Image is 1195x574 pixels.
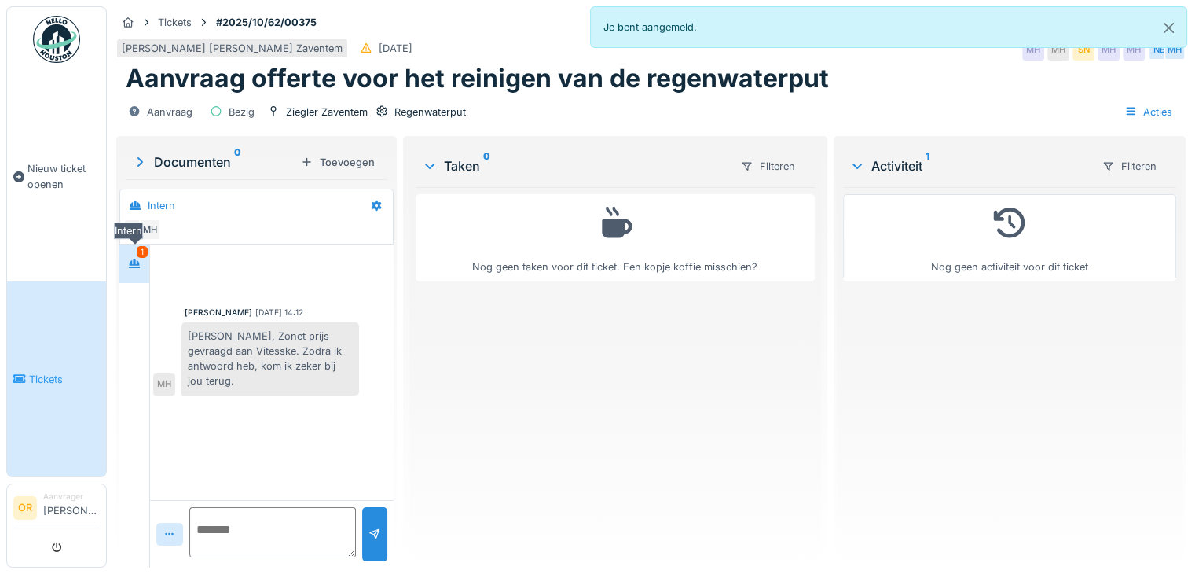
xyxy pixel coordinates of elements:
div: Nog geen activiteit voor dit ticket [853,201,1166,274]
div: Acties [1117,101,1179,123]
button: Close [1151,7,1186,49]
div: MH [1047,39,1069,61]
h1: Aanvraag offerte voor het reinigen van de regenwaterput [126,64,829,94]
div: MH [1098,39,1120,61]
div: Intern [148,198,175,213]
a: Tickets [7,281,106,476]
div: OR [123,219,145,241]
div: Taken [422,156,728,175]
div: [PERSON_NAME], Zonet prijs gevraagd aan Vitesske. Zodra ik antwoord heb, kom ik zeker bij jou terug. [181,322,359,396]
sup: 0 [483,156,490,175]
div: 1 [137,246,148,258]
div: Regenwaterput [394,105,466,120]
div: Filteren [734,155,802,178]
div: Ziegler Zaventem [286,105,368,120]
div: [DATE] 14:12 [255,307,303,318]
div: MH [153,373,175,396]
span: Nieuw ticket openen [27,161,100,191]
strong: #2025/10/62/00375 [210,15,323,30]
div: Aanvraag [147,105,192,120]
div: NB [1148,39,1170,61]
li: OR [13,496,37,520]
div: [DATE] [379,41,412,56]
div: Filteren [1095,155,1164,178]
sup: 1 [926,156,929,175]
sup: 0 [234,153,241,171]
a: Nieuw ticket openen [7,72,106,281]
span: Tickets [29,372,100,387]
div: MH [1022,39,1044,61]
div: MH [1123,39,1145,61]
div: [PERSON_NAME] [185,307,252,318]
img: Badge_color-CXgf-gQk.svg [33,16,80,63]
div: MH [1164,39,1186,61]
li: [PERSON_NAME] [43,491,100,524]
div: Tickets [158,15,192,30]
div: MH [139,219,161,241]
div: Bezig [229,105,255,120]
div: Activiteit [849,156,1089,175]
div: Nog geen taken voor dit ticket. Een kopje koffie misschien? [426,201,805,274]
div: Documenten [132,153,295,171]
div: [PERSON_NAME] [PERSON_NAME] Zaventem [122,41,343,56]
div: Intern [114,223,143,239]
div: Aanvrager [43,491,100,502]
a: OR Aanvrager[PERSON_NAME] [13,491,100,528]
div: Je bent aangemeld. [590,6,1188,48]
div: Toevoegen [295,152,381,173]
div: SN [1072,39,1094,61]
